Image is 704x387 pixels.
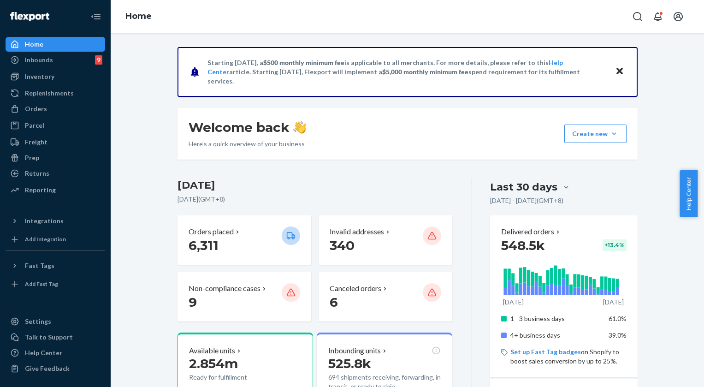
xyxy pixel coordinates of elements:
[25,364,70,373] div: Give Feedback
[25,121,44,130] div: Parcel
[87,7,105,26] button: Close Navigation
[564,125,627,143] button: Create new
[328,345,381,356] p: Inbounding units
[319,272,452,322] button: Canceled orders 6
[6,330,105,345] a: Talk to Support
[25,280,58,288] div: Add Fast Tag
[189,294,197,310] span: 9
[25,333,73,342] div: Talk to Support
[6,150,105,165] a: Prep
[25,40,43,49] div: Home
[649,7,667,26] button: Open notifications
[603,239,627,251] div: + 13.4 %
[95,55,102,65] div: 9
[25,169,49,178] div: Returns
[25,55,53,65] div: Inbounds
[6,86,105,101] a: Replenishments
[25,348,62,357] div: Help Center
[25,72,54,81] div: Inventory
[330,294,338,310] span: 6
[6,101,105,116] a: Orders
[6,232,105,247] a: Add Integration
[177,195,453,204] p: [DATE] ( GMT+8 )
[189,356,238,371] span: 2.854m
[125,11,152,21] a: Home
[25,317,51,326] div: Settings
[10,12,49,21] img: Flexport logo
[503,298,524,307] p: [DATE]
[6,69,105,84] a: Inventory
[330,283,381,294] p: Canceled orders
[118,3,159,30] ol: breadcrumbs
[189,139,306,149] p: Here’s a quick overview of your business
[510,331,601,340] p: 4+ business days
[177,215,311,265] button: Orders placed 6,311
[6,166,105,181] a: Returns
[609,331,627,339] span: 39.0%
[6,37,105,52] a: Home
[189,119,306,136] h1: Welcome back
[6,118,105,133] a: Parcel
[6,345,105,360] a: Help Center
[510,347,626,366] p: on Shopify to boost sales conversion by up to 25%.
[510,348,581,356] a: Set up Fast Tag badges
[189,238,219,253] span: 6,311
[293,121,306,134] img: hand-wave emoji
[6,135,105,149] a: Freight
[25,261,54,270] div: Fast Tags
[25,89,74,98] div: Replenishments
[6,183,105,197] a: Reporting
[6,314,105,329] a: Settings
[6,214,105,228] button: Integrations
[680,170,698,217] button: Help Center
[330,238,355,253] span: 340
[25,235,66,243] div: Add Integration
[6,277,105,292] a: Add Fast Tag
[25,216,64,226] div: Integrations
[177,178,453,193] h3: [DATE]
[603,298,624,307] p: [DATE]
[609,315,627,322] span: 61.0%
[319,215,452,265] button: Invalid addresses 340
[510,314,601,323] p: 1 - 3 business days
[25,137,47,147] div: Freight
[25,185,56,195] div: Reporting
[628,7,647,26] button: Open Search Box
[330,226,384,237] p: Invalid addresses
[669,7,687,26] button: Open account menu
[382,68,468,76] span: $5,000 monthly minimum fee
[6,361,105,376] button: Give Feedback
[207,58,606,86] p: Starting [DATE], a is applicable to all merchants. For more details, please refer to this article...
[490,180,557,194] div: Last 30 days
[189,283,260,294] p: Non-compliance cases
[25,153,39,162] div: Prep
[614,65,626,78] button: Close
[6,258,105,273] button: Fast Tags
[189,373,274,382] p: Ready for fulfillment
[6,53,105,67] a: Inbounds9
[177,272,311,322] button: Non-compliance cases 9
[490,196,563,205] p: [DATE] - [DATE] ( GMT+8 )
[501,226,562,237] button: Delivered orders
[501,238,545,253] span: 548.5k
[25,104,47,113] div: Orders
[189,345,235,356] p: Available units
[263,59,344,66] span: $500 monthly minimum fee
[189,226,234,237] p: Orders placed
[328,356,371,371] span: 525.8k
